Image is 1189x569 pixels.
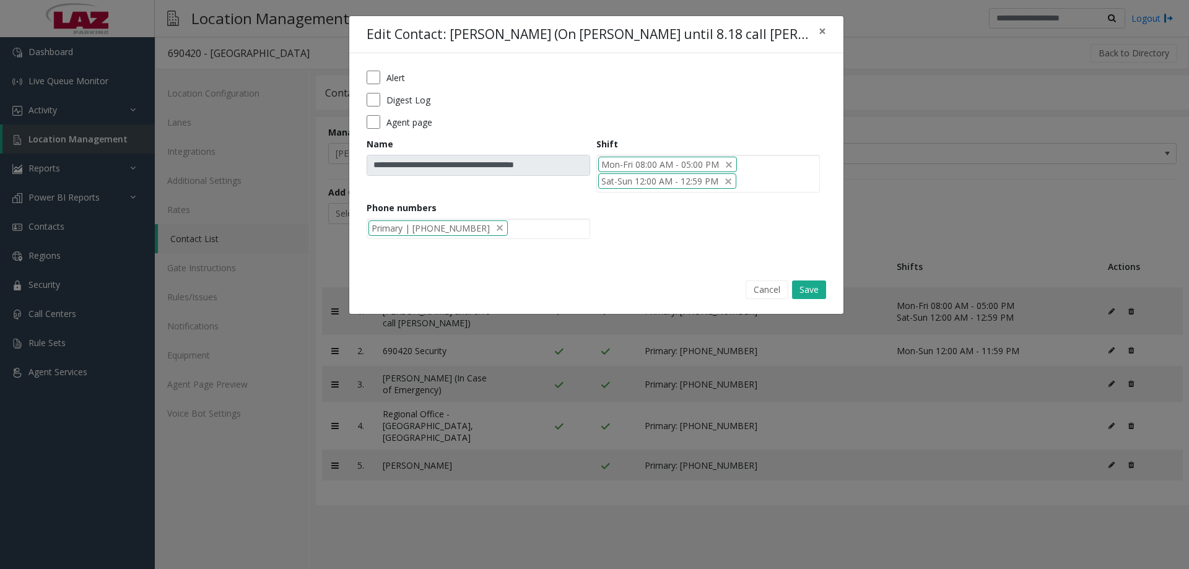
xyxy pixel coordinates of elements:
[601,158,719,171] span: Mon-Fri 08:00 AM - 05:00 PM
[724,158,734,171] span: delete
[601,175,718,188] span: Sat-Sun 12:00 AM - 12:59 PM
[367,25,810,45] h4: Edit Contact: [PERSON_NAME] (On [PERSON_NAME] until 8.18 call [PERSON_NAME])
[372,222,490,235] span: Primary | [PHONE_NUMBER]
[386,116,432,129] label: Agent page
[810,16,835,46] button: Close
[367,137,393,150] label: Name
[596,137,618,150] label: Shift
[819,22,826,40] span: ×
[367,201,437,214] label: Phone numbers
[495,222,505,235] span: delete
[723,175,733,188] span: delete
[792,280,826,299] button: Save
[746,280,788,299] button: Cancel
[386,93,430,106] label: Digest Log
[386,71,405,84] label: Alert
